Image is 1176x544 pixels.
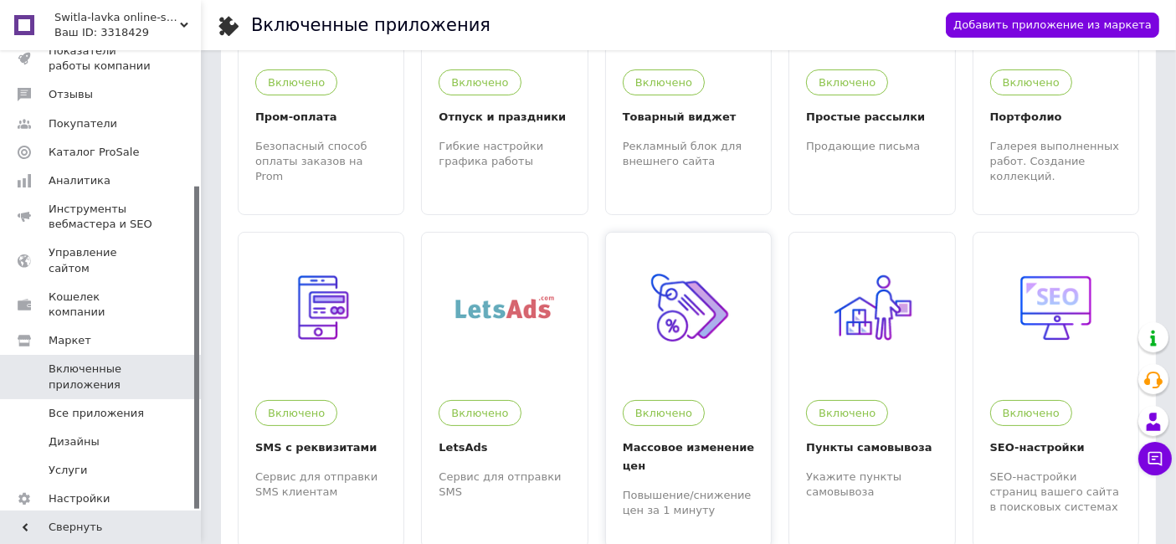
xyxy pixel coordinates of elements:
a: 167ВключеноПункты самовывозаУкажите пункты самовывоза [789,233,954,531]
span: Кошелек компании [49,290,155,320]
div: Галерея выполненных работ. Создание коллекций. [990,139,1122,185]
div: SMS с реквизитами [255,439,387,457]
a: 181ВключеноSEO-настройкиSEO-настройки страниц вашего сайта в поисковых системах [973,233,1138,531]
div: Пром-оплата [255,108,387,126]
div: Повышение/снижение цен за 1 минуту [623,488,754,518]
div: Включено [439,400,521,426]
div: Массовое изменение цен [623,439,754,475]
div: Включено [990,400,1072,426]
div: Продающие письма [806,139,937,154]
span: Управление сайтом [49,245,155,275]
div: SEO-настройки страниц вашего сайта в поисковых системах [990,470,1122,516]
div: Рекламный блок для внешнего сайта [623,139,754,169]
span: Отзывы [49,87,93,102]
div: Включено [255,400,337,426]
div: Товарный виджет [623,108,754,126]
div: Портфолио [990,108,1122,126]
div: Гибкие настройки графика работы [439,139,570,169]
div: LetsAds [439,439,570,457]
div: Включено [623,69,705,95]
div: Отпуск и праздники [439,108,570,126]
span: Услуги [49,463,87,478]
img: 57 [272,259,370,357]
div: Включено [806,400,888,426]
div: SEO-настройки [990,439,1122,457]
span: Настройки [49,491,110,506]
img: 92 [639,259,737,357]
div: Пункты самовывоза [806,439,937,457]
a: Добавить приложение из маркета [946,13,1159,38]
a: 57ВключеноSMS с реквизитамиСервис для отправки SMS клиентам [239,233,403,531]
span: Дизайны [49,434,100,449]
span: Маркет [49,333,91,348]
div: Сервис для отправки SMS клиентам [255,470,387,500]
div: Включенные приложения [251,17,490,34]
span: Каталог ProSale [49,145,139,160]
img: 181 [1007,259,1105,357]
span: Switla-lavka online-shop [54,10,180,25]
img: 158 [455,296,553,320]
a: 158ВключеноLetsAdsСервис для отправки SMS [422,233,587,531]
span: Покупатели [49,116,117,131]
div: Ваш ID: 3318429 [54,25,201,40]
a: 92ВключеноМассовое изменение ценПовышение/снижение цен за 1 минуту [606,233,771,531]
div: Включено [990,69,1072,95]
div: Сервис для отправки SMS [439,470,570,500]
button: Чат с покупателем [1138,442,1172,475]
span: Включенные приложения [49,362,155,392]
div: Укажите пункты самовывоза [806,470,937,500]
div: Безопасный способ оплаты заказов на Prom [255,139,387,185]
span: Инструменты вебмастера и SEO [49,202,155,232]
span: Аналитика [49,173,110,188]
span: Все приложения [49,406,144,421]
div: Включено [806,69,888,95]
div: Включено [623,400,705,426]
span: Показатели работы компании [49,44,155,74]
div: Включено [255,69,337,95]
div: Включено [439,69,521,95]
img: 167 [823,259,921,357]
div: Простые рассылки [806,108,937,126]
